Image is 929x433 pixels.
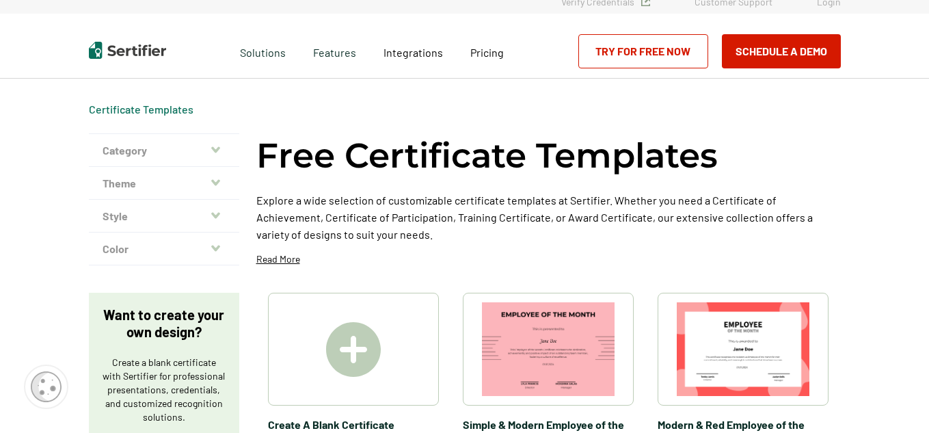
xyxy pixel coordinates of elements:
[470,42,504,60] a: Pricing
[89,42,166,59] img: Sertifier | Digital Credentialing Platform
[103,306,226,341] p: Want to create your own design?
[89,103,193,116] div: Breadcrumb
[326,322,381,377] img: Create A Blank Certificate
[256,133,718,178] h1: Free Certificate Templates
[313,42,356,60] span: Features
[89,167,239,200] button: Theme
[89,134,239,167] button: Category
[861,367,929,433] iframe: Chat Widget
[578,34,708,68] a: Try for Free Now
[89,200,239,233] button: Style
[240,42,286,60] span: Solutions
[268,416,439,433] span: Create A Blank Certificate
[89,103,193,116] a: Certificate Templates
[256,252,300,266] p: Read More
[89,233,239,265] button: Color
[722,34,841,68] button: Schedule a Demo
[103,356,226,424] p: Create a blank certificate with Sertifier for professional presentations, credentials, and custom...
[482,302,615,396] img: Simple & Modern Employee of the Month Certificate Template
[383,42,443,60] a: Integrations
[470,46,504,59] span: Pricing
[383,46,443,59] span: Integrations
[31,371,62,402] img: Cookie Popup Icon
[256,192,841,243] p: Explore a wide selection of customizable certificate templates at Sertifier. Whether you need a C...
[677,302,809,396] img: Modern & Red Employee of the Month Certificate Template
